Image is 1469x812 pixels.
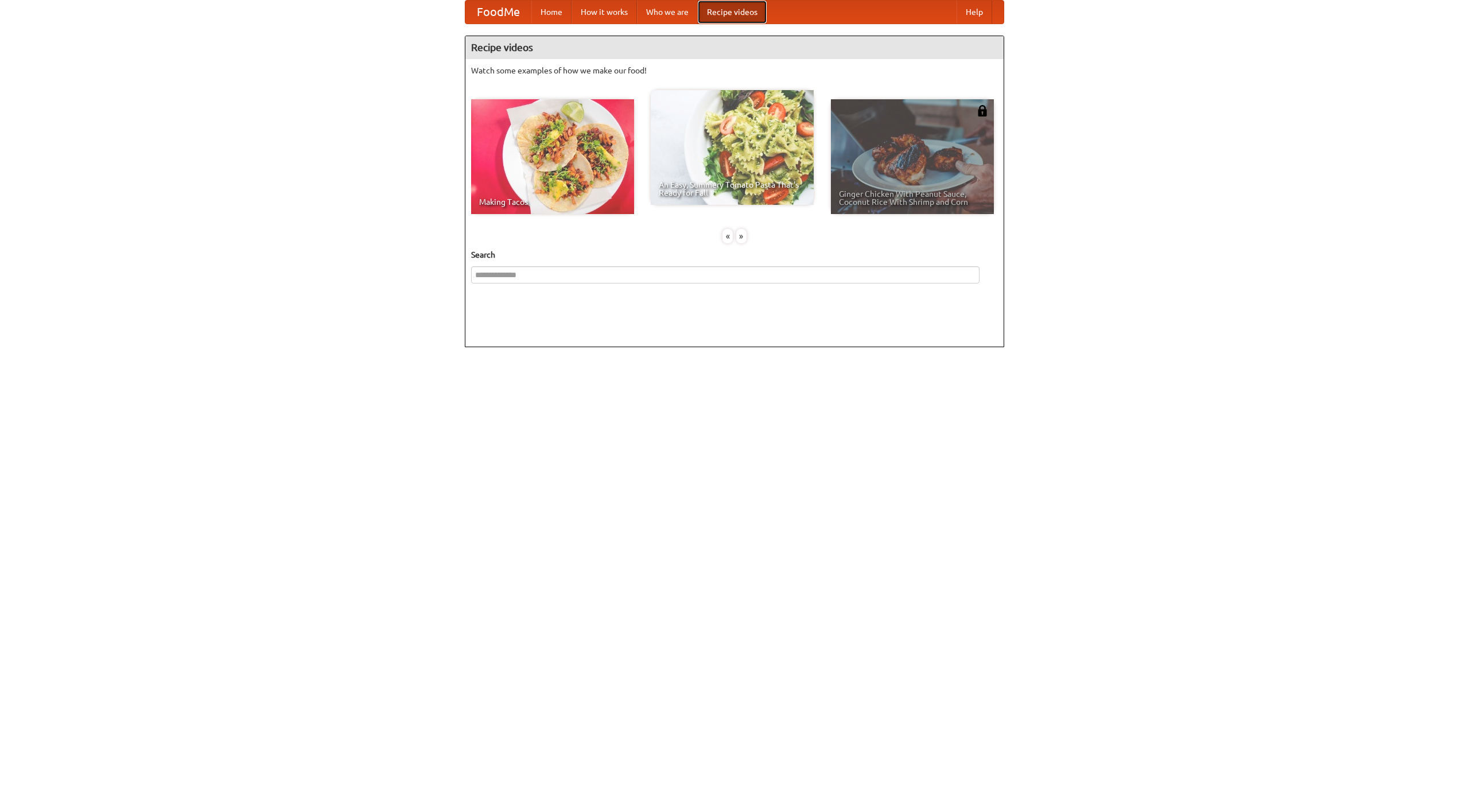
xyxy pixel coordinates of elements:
a: Recipe videos [698,1,767,24]
h4: Recipe videos [465,36,1004,59]
span: An Easy, Summery Tomato Pasta That's Ready for Fall [659,181,806,197]
a: Who we are [637,1,698,24]
a: How it works [572,1,637,24]
div: « [722,229,733,243]
p: Watch some examples of how we make our food! [471,65,998,76]
a: Making Tacos [471,99,634,214]
a: Help [957,1,992,24]
a: An Easy, Summery Tomato Pasta That's Ready for Fall [651,90,814,205]
a: FoodMe [465,1,531,24]
h5: Search [471,249,998,261]
a: Home [531,1,572,24]
div: » [736,229,747,243]
span: Making Tacos [479,198,626,206]
img: 483408.png [977,105,988,116]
